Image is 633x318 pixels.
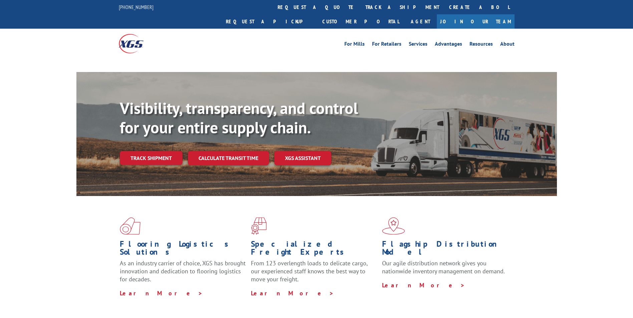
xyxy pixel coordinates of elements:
a: Track shipment [120,151,183,165]
a: Services [409,41,427,49]
span: Our agile distribution network gives you nationwide inventory management on demand. [382,259,505,275]
a: Advantages [435,41,462,49]
a: For Mills [344,41,365,49]
a: [PHONE_NUMBER] [119,4,153,10]
a: About [500,41,515,49]
img: xgs-icon-total-supply-chain-intelligence-red [120,217,140,235]
a: Calculate transit time [188,151,269,165]
img: xgs-icon-focused-on-flooring-red [251,217,267,235]
h1: Flooring Logistics Solutions [120,240,246,259]
a: Resources [469,41,493,49]
img: xgs-icon-flagship-distribution-model-red [382,217,405,235]
a: XGS ASSISTANT [274,151,331,165]
p: From 123 overlength loads to delicate cargo, our experienced staff knows the best way to move you... [251,259,377,289]
a: Customer Portal [317,14,404,29]
h1: Flagship Distribution Model [382,240,508,259]
h1: Specialized Freight Experts [251,240,377,259]
a: Request a pickup [221,14,317,29]
a: Learn More > [382,281,465,289]
a: Learn More > [251,289,334,297]
span: As an industry carrier of choice, XGS has brought innovation and dedication to flooring logistics... [120,259,246,283]
a: Join Our Team [437,14,515,29]
a: For Retailers [372,41,401,49]
a: Learn More > [120,289,203,297]
b: Visibility, transparency, and control for your entire supply chain. [120,98,358,138]
a: Agent [404,14,437,29]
